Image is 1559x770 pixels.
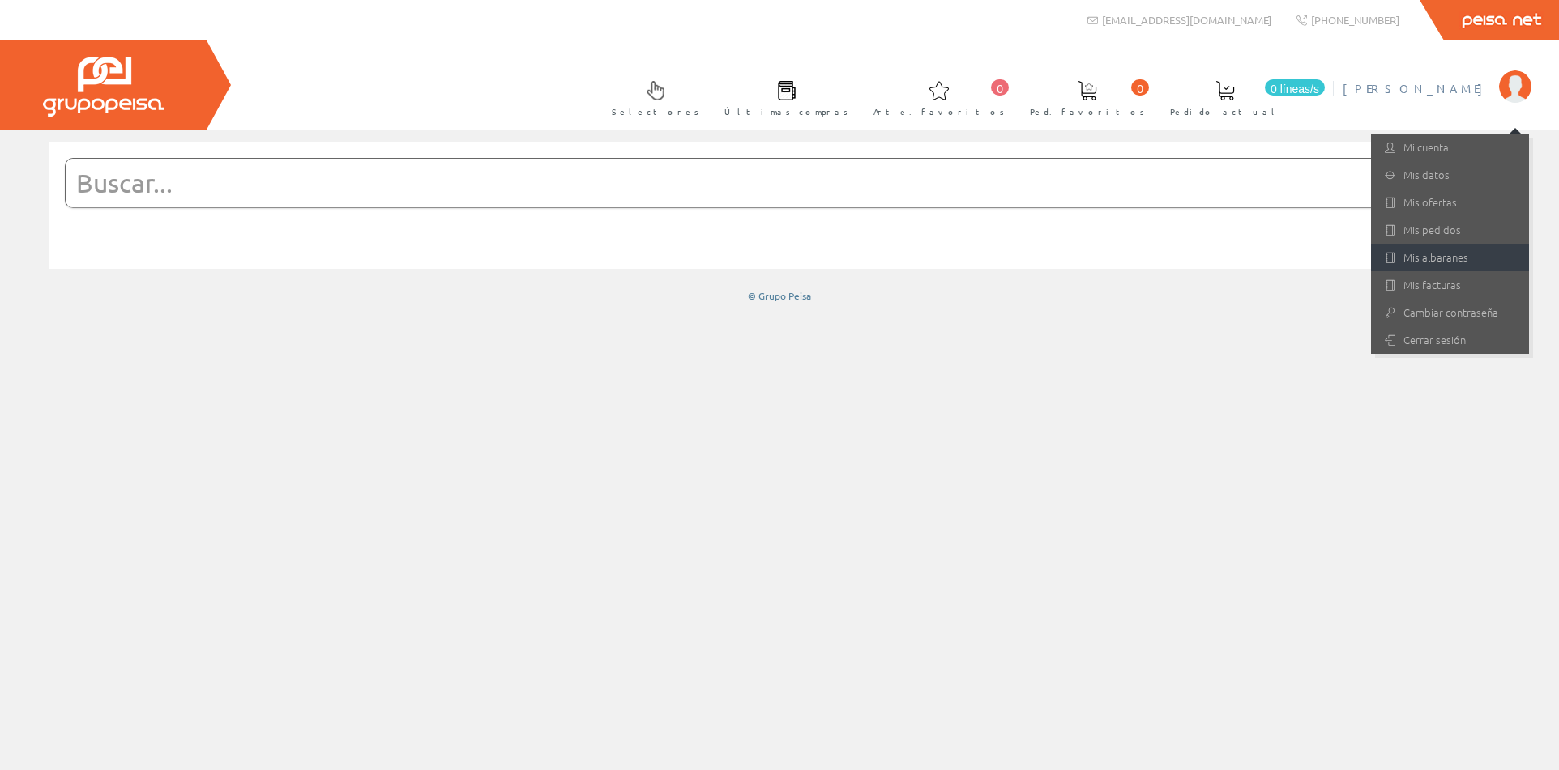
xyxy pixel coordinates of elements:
[1403,194,1457,210] font: Mis ofertas
[1371,161,1529,189] a: Mis datos
[1403,222,1461,237] font: Mis pedidos
[1343,81,1491,96] font: [PERSON_NAME]
[1170,105,1280,117] font: Pedido actual
[748,289,811,302] font: © Grupo Peisa
[1343,67,1531,83] a: [PERSON_NAME]
[1102,13,1271,27] font: [EMAIL_ADDRESS][DOMAIN_NAME]
[1311,13,1399,27] font: [PHONE_NUMBER]
[724,105,848,117] font: Últimas compras
[66,159,1454,207] input: Buscar...
[1030,105,1145,117] font: Ped. favoritos
[1371,189,1529,216] a: Mis ofertas
[873,105,1005,117] font: Arte. favoritos
[1403,249,1468,265] font: Mis albaranes
[1403,139,1449,155] font: Mi cuenta
[1371,216,1529,244] a: Mis pedidos
[1371,326,1529,354] a: Cerrar sesión
[596,67,707,126] a: Selectores
[1371,134,1529,161] a: Mi cuenta
[43,57,164,117] img: Grupo Peisa
[1271,83,1319,96] font: 0 líneas/s
[1403,277,1461,292] font: Mis facturas
[997,83,1003,96] font: 0
[1403,304,1498,320] font: Cambiar contraseña
[1403,167,1450,182] font: Mis datos
[1371,271,1529,299] a: Mis facturas
[1371,299,1529,326] a: Cambiar contraseña
[1137,83,1143,96] font: 0
[612,105,699,117] font: Selectores
[1403,332,1466,347] font: Cerrar sesión
[708,67,856,126] a: Últimas compras
[1371,244,1529,271] a: Mis albaranes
